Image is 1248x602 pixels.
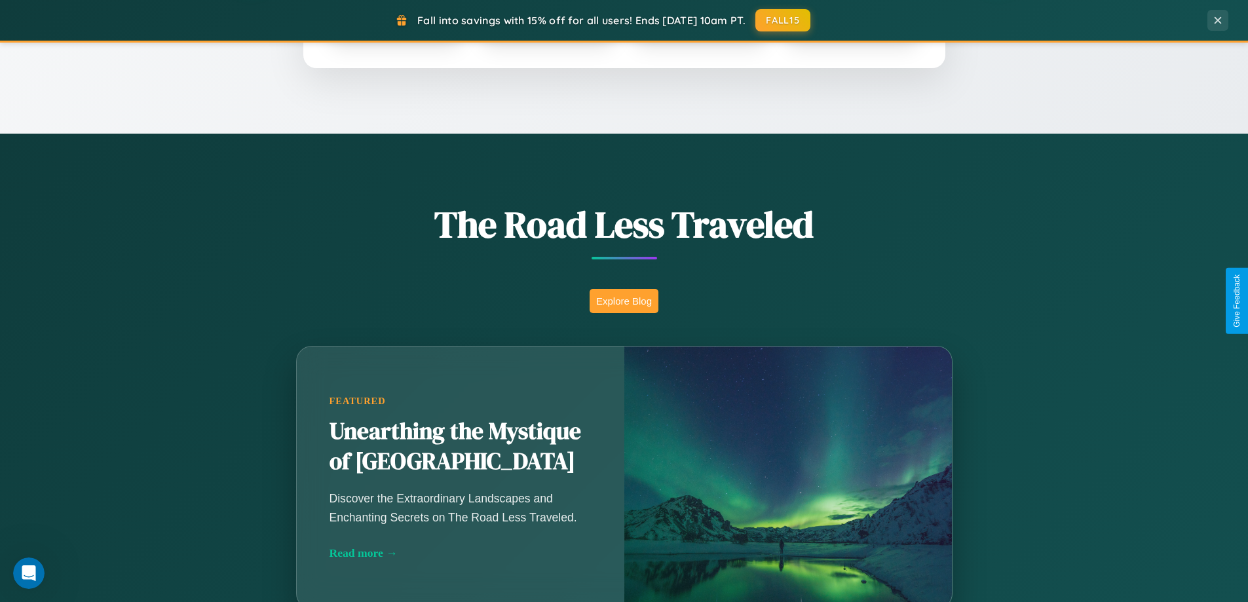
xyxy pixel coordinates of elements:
button: Explore Blog [590,289,658,313]
div: Featured [330,396,592,407]
div: Give Feedback [1232,274,1241,328]
h1: The Road Less Traveled [231,199,1017,250]
span: Fall into savings with 15% off for all users! Ends [DATE] 10am PT. [417,14,746,27]
p: Discover the Extraordinary Landscapes and Enchanting Secrets on The Road Less Traveled. [330,489,592,526]
div: Read more → [330,546,592,560]
button: FALL15 [755,9,810,31]
iframe: Intercom live chat [13,557,45,589]
h2: Unearthing the Mystique of [GEOGRAPHIC_DATA] [330,417,592,477]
